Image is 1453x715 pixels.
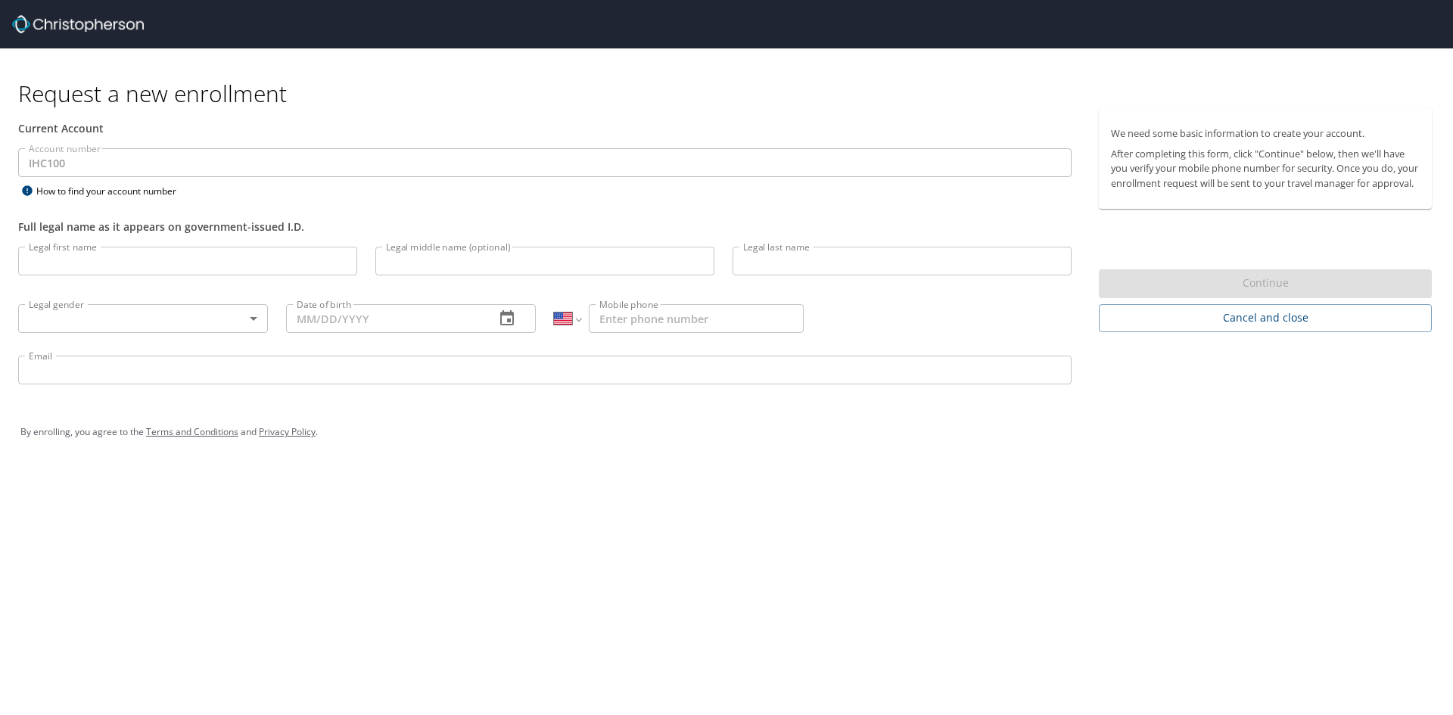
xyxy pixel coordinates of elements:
div: Full legal name as it appears on government-issued I.D. [18,219,1072,235]
p: We need some basic information to create your account. [1111,126,1420,141]
div: By enrolling, you agree to the and . [20,413,1433,451]
input: Enter phone number [589,304,804,333]
a: Terms and Conditions [146,425,238,438]
p: After completing this form, click "Continue" below, then we'll have you verify your mobile phone ... [1111,147,1420,191]
div: Current Account [18,120,1072,136]
h1: Request a new enrollment [18,79,1444,108]
img: cbt logo [12,15,144,33]
div: How to find your account number [18,182,207,201]
input: MM/DD/YYYY [286,304,483,333]
button: Cancel and close [1099,304,1432,332]
span: Cancel and close [1111,309,1420,328]
div: ​ [18,304,268,333]
a: Privacy Policy [259,425,316,438]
